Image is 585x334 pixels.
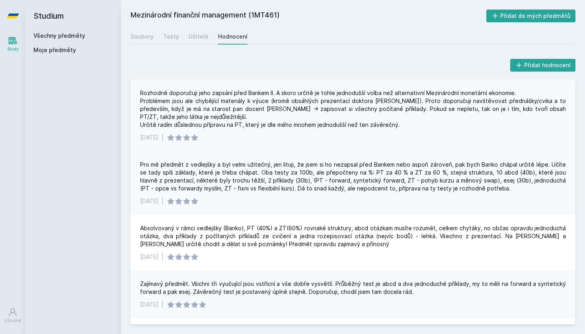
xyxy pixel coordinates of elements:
div: Testy [163,33,179,41]
h2: Mezinárodní finanční management (1MT461) [131,10,486,22]
a: Všechny předměty [33,32,85,39]
div: [DATE] [140,197,158,205]
div: Study [7,46,19,52]
div: Absolvovaný v rámci vedlejšky (Banko), PT (40%) a ZT(60%) rovnaké struktury, abcd otázkam musíte ... [140,224,566,248]
div: Rozhodně doporučuji jeho zapsání před Bankem II. A skoro určitě je tohle jednodušší volba než alt... [140,89,566,129]
span: Moje předměty [33,46,76,54]
div: | [162,134,164,142]
div: Zajímavý předmět. Všichni tři vyučující jsou vstřícní a vše dobře vysvětlí. Průběžný test je abcd... [140,280,566,296]
button: Přidat hodnocení [510,59,576,72]
div: Učitelé [189,33,209,41]
div: Pro mě předmět z vedlejšky a byl velmi užitečný, jen lituji, že jsem si ho nezapsal před Bankem n... [140,161,566,192]
div: Uživatel [4,318,21,324]
a: Uživatel [2,303,24,328]
a: Soubory [131,29,154,45]
div: Hodnocení [218,33,248,41]
div: | [162,253,164,261]
div: [DATE] [140,253,158,261]
div: | [162,197,164,205]
a: Učitelé [189,29,209,45]
div: [DATE] [140,134,158,142]
div: [DATE] [140,301,158,309]
div: Soubory [131,33,154,41]
a: Study [2,32,24,56]
button: Přidat do mých předmětů [486,10,576,22]
a: Hodnocení [218,29,248,45]
a: Testy [163,29,179,45]
div: | [162,301,164,309]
